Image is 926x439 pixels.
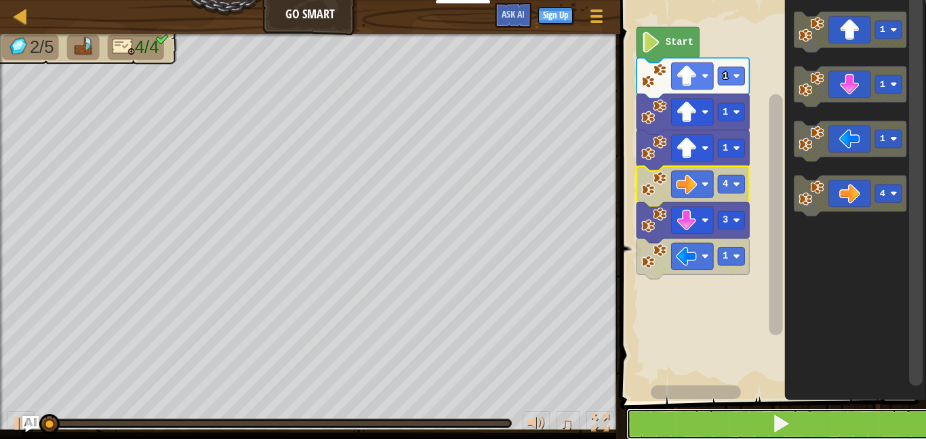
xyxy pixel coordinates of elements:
[723,215,728,225] text: 3
[880,79,885,90] text: 1
[107,35,163,60] li: Only 4 lines of code
[538,7,573,24] button: Sign Up
[880,189,885,199] text: 4
[22,416,39,432] button: Ask AI
[523,411,550,439] button: Adjust volume
[723,107,728,117] text: 1
[30,37,54,57] span: 2/5
[723,143,728,153] text: 1
[495,3,531,28] button: Ask AI
[586,411,613,439] button: Toggle fullscreen
[723,71,728,81] text: 1
[67,35,100,60] li: Go to the raft.
[559,413,573,434] span: ♫
[2,35,58,60] li: Collect the gems.
[580,3,613,35] button: Show game menu
[880,25,885,35] text: 1
[880,134,885,145] text: 1
[723,179,728,189] text: 4
[666,37,693,47] text: Start
[7,411,34,439] button: Ctrl + P: Play
[502,7,525,20] span: Ask AI
[135,37,159,57] span: 4/4
[723,251,728,261] text: 1
[557,411,580,439] button: ♫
